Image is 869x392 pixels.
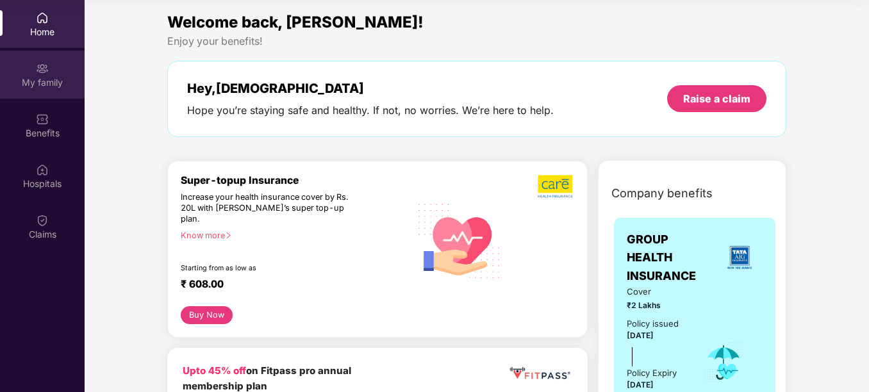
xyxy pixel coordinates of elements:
[181,306,232,325] button: Buy Now
[181,192,355,225] div: Increase your health insurance cover by Rs. 20L with [PERSON_NAME]’s super top-up plan.
[627,285,686,298] span: Cover
[36,12,49,24] img: svg+xml;base64,PHN2ZyBpZD0iSG9tZSIgeG1sbnM9Imh0dHA6Ly93d3cudzMub3JnLzIwMDAvc3ZnIiB3aWR0aD0iMjAiIG...
[627,366,677,380] div: Policy Expiry
[627,231,717,285] span: GROUP HEALTH INSURANCE
[538,174,574,199] img: b5dec4f62d2307b9de63beb79f102df3.png
[683,92,750,106] div: Raise a claim
[187,81,554,96] div: Hey, [DEMOGRAPHIC_DATA]
[703,341,745,384] img: icon
[181,231,402,240] div: Know more
[36,163,49,176] img: svg+xml;base64,PHN2ZyBpZD0iSG9zcGl0YWxzIiB4bWxucz0iaHR0cDovL3d3dy53My5vcmcvMjAwMC9zdmciIHdpZHRoPS...
[181,264,356,273] div: Starting from as low as
[722,240,757,275] img: insurerLogo
[181,278,397,293] div: ₹ 608.00
[167,13,424,31] span: Welcome back, [PERSON_NAME]!
[611,184,713,202] span: Company benefits
[627,380,654,389] span: [DATE]
[187,104,554,117] div: Hope you’re staying safe and healthy. If not, no worries. We’re here to help.
[627,300,686,312] span: ₹2 Lakhs
[410,190,508,290] img: svg+xml;base64,PHN2ZyB4bWxucz0iaHR0cDovL3d3dy53My5vcmcvMjAwMC9zdmciIHhtbG5zOnhsaW5rPSJodHRwOi8vd3...
[183,364,351,392] b: on Fitpass pro annual membership plan
[627,317,679,331] div: Policy issued
[36,62,49,75] img: svg+xml;base64,PHN2ZyB3aWR0aD0iMjAiIGhlaWdodD0iMjAiIHZpZXdCb3g9IjAgMCAyMCAyMCIgZmlsbD0ibm9uZSIgeG...
[167,35,786,48] div: Enjoy your benefits!
[508,363,572,384] img: fppp.png
[627,331,654,340] span: [DATE]
[36,214,49,227] img: svg+xml;base64,PHN2ZyBpZD0iQ2xhaW0iIHhtbG5zPSJodHRwOi8vd3d3LnczLm9yZy8yMDAwL3N2ZyIgd2lkdGg9IjIwIi...
[183,364,246,377] b: Upto 45% off
[181,174,410,186] div: Super-topup Insurance
[36,113,49,126] img: svg+xml;base64,PHN2ZyBpZD0iQmVuZWZpdHMiIHhtbG5zPSJodHRwOi8vd3d3LnczLm9yZy8yMDAwL3N2ZyIgd2lkdGg9Ij...
[225,232,232,239] span: right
